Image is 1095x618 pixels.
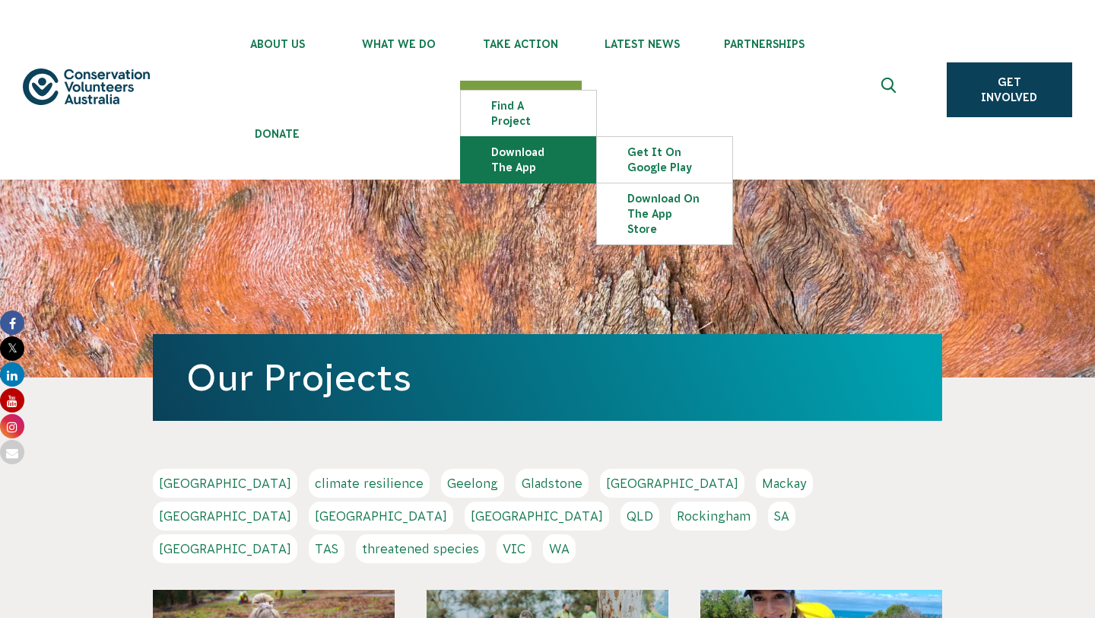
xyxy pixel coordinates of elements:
li: Download the app [460,136,597,183]
span: Take Action [460,38,582,50]
a: QLD [620,502,659,530]
span: Partnerships [703,38,825,50]
a: threatened species [356,534,485,563]
a: Geelong [441,469,504,498]
span: About Us [217,38,338,50]
a: [GEOGRAPHIC_DATA] [153,502,297,530]
a: Mackay [756,469,813,498]
span: What We Do [338,38,460,50]
a: Gladstone [516,469,589,498]
a: VIC [497,534,532,563]
a: WA [543,534,576,563]
a: [GEOGRAPHIC_DATA] [309,502,453,530]
a: Our Projects [186,357,411,398]
a: Find a project [461,91,596,136]
a: Rockingham [671,502,757,530]
a: TAS [309,534,344,563]
a: climate resilience [309,469,430,498]
a: [GEOGRAPHIC_DATA] [465,502,609,530]
span: Expand search box [881,78,900,102]
a: [GEOGRAPHIC_DATA] [153,534,297,563]
span: Latest News [582,38,703,50]
a: Download on the App Store [597,183,732,244]
a: [GEOGRAPHIC_DATA] [153,469,297,498]
a: Download the app [461,137,596,183]
span: Donate [217,128,338,140]
a: Get Involved [947,62,1072,117]
a: [GEOGRAPHIC_DATA] [600,469,744,498]
button: Expand search box Close search box [872,72,909,108]
img: logo.svg [23,68,150,106]
a: Get it on Google Play [597,137,732,183]
a: SA [768,502,795,530]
